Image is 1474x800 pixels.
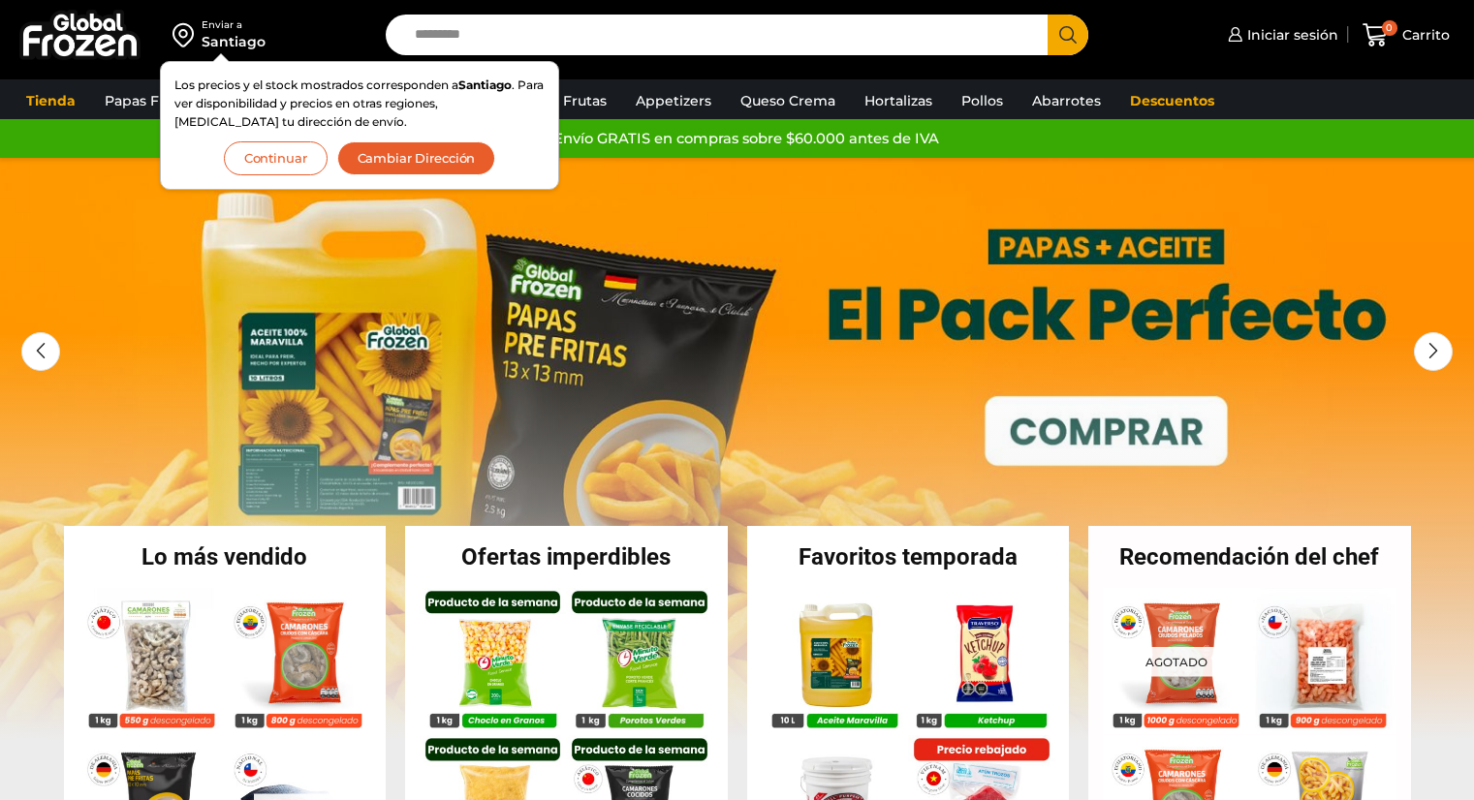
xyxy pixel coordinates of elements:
a: Abarrotes [1022,82,1111,119]
span: Iniciar sesión [1242,25,1338,45]
h2: Lo más vendido [64,545,387,569]
div: Enviar a [202,18,266,32]
a: Papas Fritas [95,82,199,119]
p: Los precios y el stock mostrados corresponden a . Para ver disponibilidad y precios en otras regi... [174,76,545,132]
span: 0 [1382,20,1397,36]
a: Tienda [16,82,85,119]
h2: Recomendación del chef [1088,545,1411,569]
a: 0 Carrito [1358,13,1455,58]
img: address-field-icon.svg [172,18,202,51]
a: Appetizers [626,82,721,119]
div: Previous slide [21,332,60,371]
button: Search button [1048,15,1088,55]
div: Santiago [202,32,266,51]
button: Cambiar Dirección [337,141,496,175]
button: Continuar [224,141,328,175]
span: Carrito [1397,25,1450,45]
p: Agotado [1132,646,1221,676]
strong: Santiago [458,77,512,92]
a: Pollos [952,82,1013,119]
a: Descuentos [1120,82,1224,119]
a: Queso Crema [731,82,845,119]
a: Hortalizas [855,82,942,119]
h2: Favoritos temporada [747,545,1070,569]
h2: Ofertas imperdibles [405,545,728,569]
a: Iniciar sesión [1223,15,1338,54]
div: Next slide [1414,332,1453,371]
